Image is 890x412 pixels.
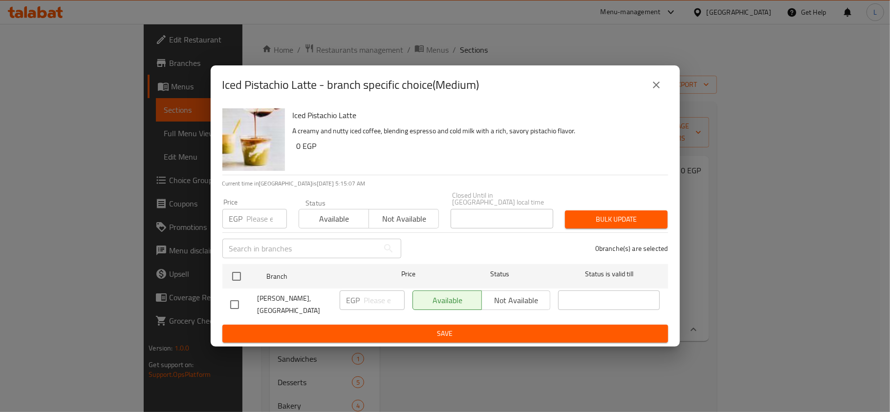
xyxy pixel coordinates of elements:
[299,209,369,228] button: Available
[303,212,365,226] span: Available
[229,213,243,225] p: EGP
[645,73,668,97] button: close
[558,268,660,280] span: Status is valid till
[222,77,479,93] h2: Iced Pistachio Latte - branch specific choice(Medium)
[222,325,668,343] button: Save
[369,209,439,228] button: Not available
[376,268,441,280] span: Price
[573,213,660,226] span: Bulk update
[266,270,368,283] span: Branch
[222,179,668,188] p: Current time in [GEOGRAPHIC_DATA] is [DATE] 5:15:07 AM
[230,328,660,340] span: Save
[247,209,287,228] input: Please enter price
[595,244,668,253] p: 0 branche(s) are selected
[364,290,405,310] input: Please enter price
[293,125,660,137] p: A creamy and nutty iced coffee, blending espresso and cold milk with a rich, savory pistachio fla...
[222,239,379,258] input: Search in branches
[449,268,550,280] span: Status
[293,108,660,122] h6: Iced Pistachio Latte
[373,212,435,226] span: Not available
[347,294,360,306] p: EGP
[297,139,660,153] h6: 0 EGP
[565,210,668,228] button: Bulk update
[222,108,285,171] img: Iced Pistachio Latte
[258,292,332,317] span: [PERSON_NAME], [GEOGRAPHIC_DATA]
